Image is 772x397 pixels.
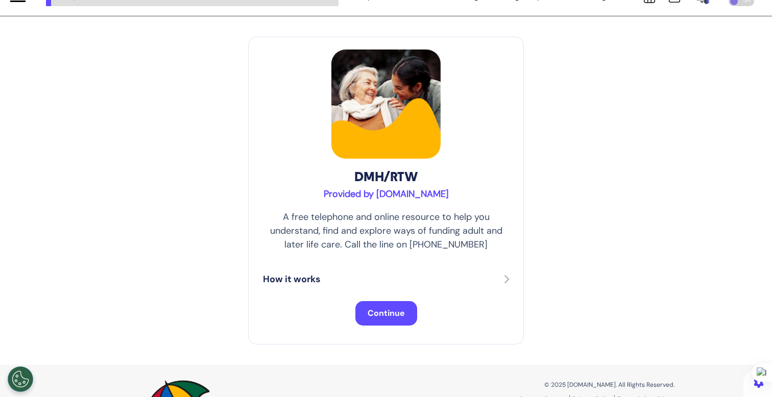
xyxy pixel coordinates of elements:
button: Open Preferences [8,366,33,392]
button: Continue [355,301,417,326]
img: DMH/RTW [331,49,441,159]
h3: Provided by [DOMAIN_NAME] [263,189,509,200]
button: How it works [263,272,509,287]
h2: DMH/RTW [263,169,509,185]
span: Continue [368,308,405,318]
p: © 2025 [DOMAIN_NAME]. All Rights Reserved. [394,380,674,389]
p: How it works [263,272,321,286]
p: A free telephone and online resource to help you understand, find and explore ways of funding adu... [263,210,509,252]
